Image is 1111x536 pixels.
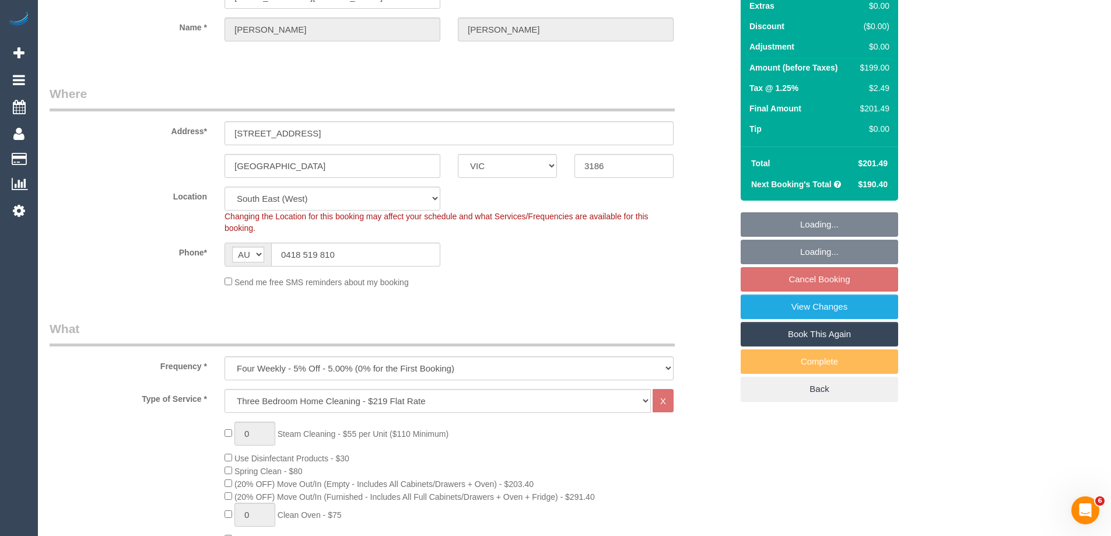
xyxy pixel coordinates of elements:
[41,356,216,372] label: Frequency *
[278,510,342,520] span: Clean Oven - $75
[225,154,440,178] input: Suburb*
[271,243,440,267] input: Phone*
[749,62,837,73] label: Amount (before Taxes)
[50,320,675,346] legend: What
[856,123,889,135] div: $0.00
[749,41,794,52] label: Adjustment
[1095,496,1105,506] span: 6
[225,17,440,41] input: First Name*
[234,492,595,502] span: (20% OFF) Move Out/In (Furnished - Includes All Full Cabinets/Drawers + Oven + Fridge) - $291.40
[234,479,534,489] span: (20% OFF) Move Out/In (Empty - Includes All Cabinets/Drawers + Oven) - $203.40
[856,103,889,114] div: $201.49
[749,123,762,135] label: Tip
[856,20,889,32] div: ($0.00)
[856,62,889,73] div: $199.00
[856,41,889,52] div: $0.00
[41,187,216,202] label: Location
[749,103,801,114] label: Final Amount
[41,121,216,137] label: Address*
[50,85,675,111] legend: Where
[741,295,898,319] a: View Changes
[1071,496,1099,524] iframe: Intercom live chat
[858,159,888,168] span: $201.49
[741,322,898,346] a: Book This Again
[749,82,798,94] label: Tax @ 1.25%
[749,20,784,32] label: Discount
[574,154,674,178] input: Post Code*
[751,180,832,189] strong: Next Booking's Total
[41,17,216,33] label: Name *
[7,12,30,28] img: Automaid Logo
[41,243,216,258] label: Phone*
[234,454,349,463] span: Use Disinfectant Products - $30
[858,180,888,189] span: $190.40
[278,429,448,439] span: Steam Cleaning - $55 per Unit ($110 Minimum)
[458,17,674,41] input: Last Name*
[751,159,770,168] strong: Total
[234,278,409,287] span: Send me free SMS reminders about my booking
[234,467,303,476] span: Spring Clean - $80
[41,389,216,405] label: Type of Service *
[225,212,649,233] span: Changing the Location for this booking may affect your schedule and what Services/Frequencies are...
[741,377,898,401] a: Back
[856,82,889,94] div: $2.49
